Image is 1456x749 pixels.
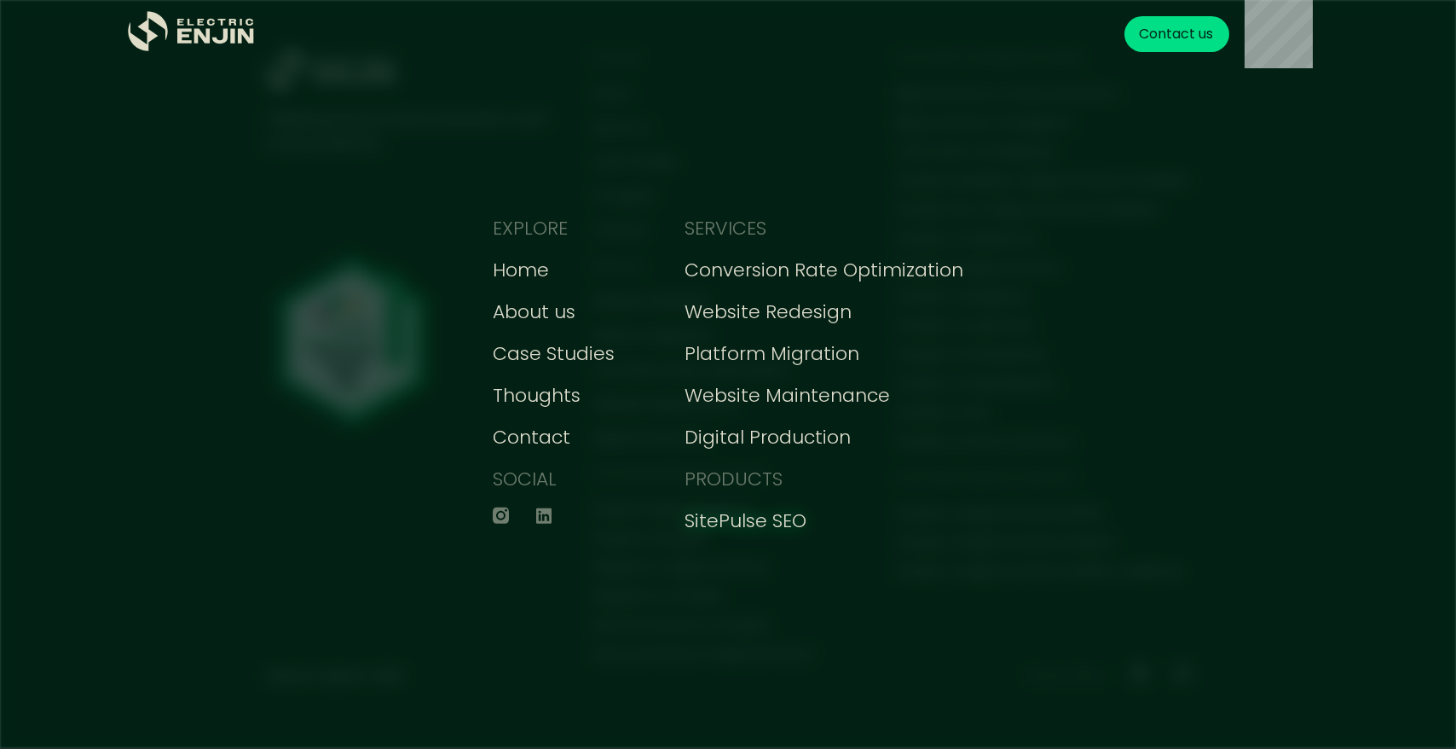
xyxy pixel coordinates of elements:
[493,298,575,326] a: About us
[1124,16,1229,52] a: Contact us
[685,256,963,284] a: Conversion Rate Optimization
[685,507,806,535] a: SitePulse SEO
[128,11,256,58] a: home
[493,423,570,451] a: Contact
[685,423,851,451] a: Digital Production
[493,214,568,242] div: EXPLORE
[685,381,890,409] a: Website Maintenance
[493,465,557,493] div: SOCIAL
[685,214,766,242] div: SERVICES
[685,340,859,368] a: Platform Migration
[493,381,581,409] a: Thoughts
[685,298,852,326] a: Website Redesign
[685,465,783,493] div: PRODUCTS
[1139,24,1213,44] div: Contact us
[493,340,615,368] a: Case Studies
[493,256,549,284] a: Home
